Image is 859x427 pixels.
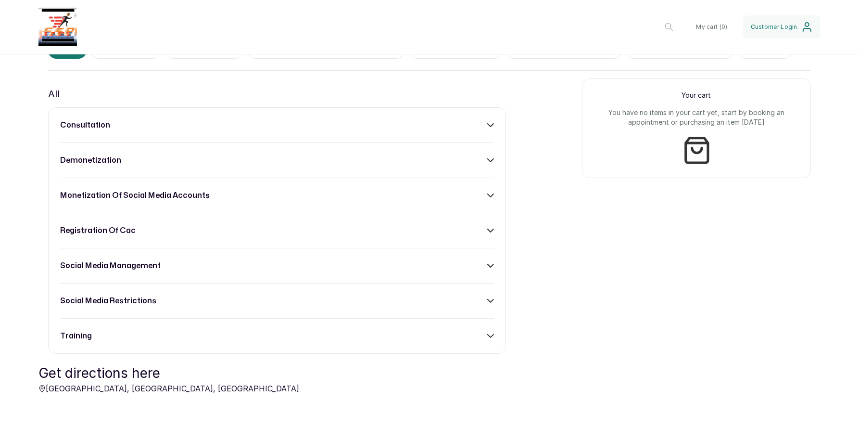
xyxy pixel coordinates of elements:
img: business logo [38,8,77,46]
button: My cart (0) [688,15,735,39]
h3: training [60,330,92,342]
h3: social media management [60,260,161,272]
h3: consultation [60,119,110,131]
p: Your cart [594,91,799,100]
h3: monetization of social media accounts [60,190,210,201]
span: Customer Login [751,23,797,31]
p: You have no items in your cart yet, start by booking an appointment or purchasing an item [DATE] [594,108,799,127]
h3: registration of cac [60,225,136,236]
button: Customer Login [743,15,821,39]
h3: demonetization [60,155,121,166]
p: All [48,86,60,102]
h3: social media restrictions [60,295,156,307]
p: [GEOGRAPHIC_DATA], [GEOGRAPHIC_DATA], [GEOGRAPHIC_DATA] [38,383,299,394]
p: Get directions here [38,363,299,383]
